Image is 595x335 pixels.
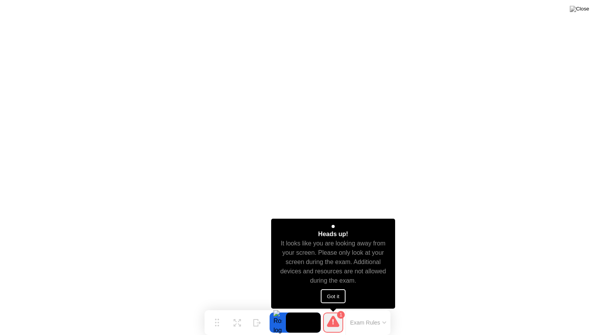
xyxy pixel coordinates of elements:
div: It looks like you are looking away from your screen. Please only look at your screen during the e... [278,239,389,285]
div: 1 [337,311,345,319]
button: Exam Rules [348,319,389,326]
img: Close [570,6,589,12]
button: Got it [321,289,346,303]
div: Heads up! [318,230,348,239]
